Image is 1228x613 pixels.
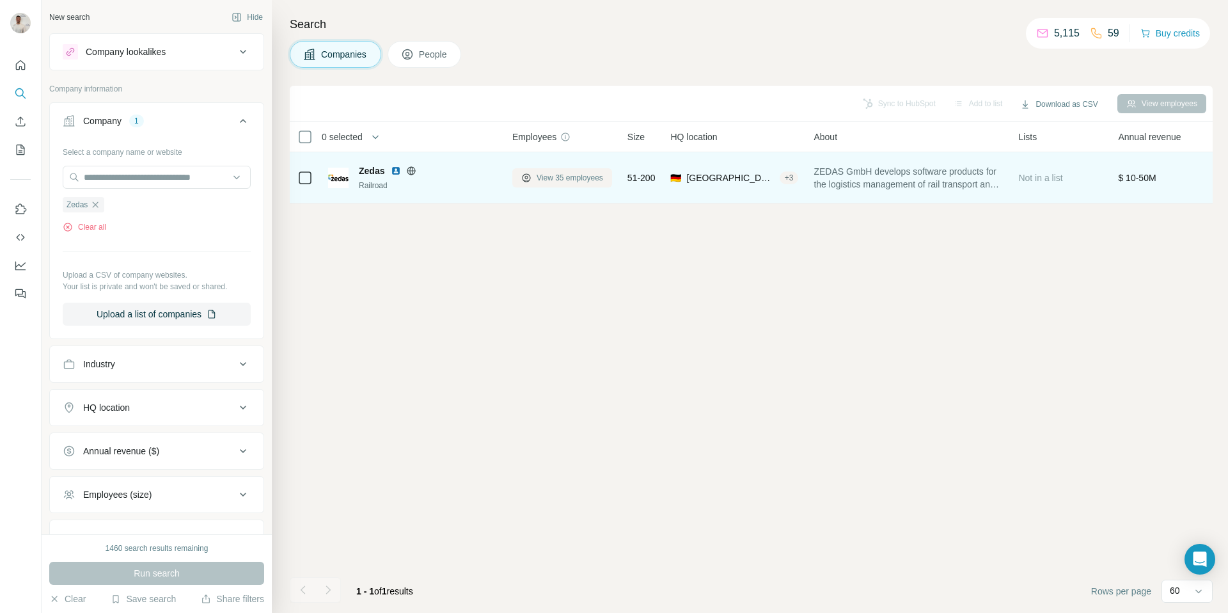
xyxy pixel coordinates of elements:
div: 1460 search results remaining [106,543,209,554]
p: Company information [49,83,264,95]
button: Save search [111,593,176,605]
div: Select a company name or website [63,141,251,158]
button: Employees (size) [50,479,264,510]
button: Share filters [201,593,264,605]
button: View 35 employees [512,168,612,187]
span: People [419,48,448,61]
h4: Search [290,15,1213,33]
span: Zedas [67,199,88,211]
span: Zedas [359,164,384,177]
p: Upload a CSV of company websites. [63,269,251,281]
button: Search [10,82,31,105]
button: Use Surfe API [10,226,31,249]
button: Enrich CSV [10,110,31,133]
span: HQ location [670,131,717,143]
span: About [814,131,837,143]
span: 1 - 1 [356,586,374,596]
span: of [374,586,382,596]
button: Clear all [63,221,106,233]
div: Company [83,115,122,127]
div: Company lookalikes [86,45,166,58]
span: [GEOGRAPHIC_DATA], [GEOGRAPHIC_DATA] [686,171,774,184]
button: Upload a list of companies [63,303,251,326]
div: HQ location [83,401,130,414]
div: Annual revenue ($) [83,445,159,458]
span: results [356,586,413,596]
button: Quick start [10,54,31,77]
button: Feedback [10,282,31,305]
div: Employees (size) [83,488,152,501]
span: 🇩🇪 [670,171,681,184]
button: Technologies [50,523,264,553]
img: Logo of Zedas [328,168,349,188]
span: 51-200 [627,171,656,184]
button: My lists [10,138,31,161]
button: Clear [49,593,86,605]
div: 1 [129,115,144,127]
button: Hide [223,8,272,27]
span: 0 selected [322,131,363,143]
div: Technologies [83,532,136,545]
button: Buy credits [1140,24,1200,42]
p: 5,115 [1054,26,1080,41]
button: Industry [50,349,264,379]
div: + 3 [780,172,799,184]
span: Size [627,131,645,143]
span: Rows per page [1091,585,1151,598]
span: Employees [512,131,556,143]
p: 60 [1170,584,1180,597]
button: Download as CSV [1011,95,1106,114]
div: New search [49,12,90,23]
span: 1 [382,586,387,596]
img: Avatar [10,13,31,33]
button: Use Surfe on LinkedIn [10,198,31,221]
p: 59 [1108,26,1119,41]
span: $ 10-50M [1118,173,1156,183]
button: Dashboard [10,254,31,277]
button: Annual revenue ($) [50,436,264,466]
span: Not in a list [1018,173,1062,183]
span: Lists [1018,131,1037,143]
button: Company lookalikes [50,36,264,67]
span: Companies [321,48,368,61]
p: Your list is private and won't be saved or shared. [63,281,251,292]
img: LinkedIn logo [391,166,401,176]
button: Company1 [50,106,264,141]
span: ZEDAS GmbH develops software products for the logistics management of rail transport and for the ... [814,165,1003,191]
button: HQ location [50,392,264,423]
div: Railroad [359,180,497,191]
div: Industry [83,358,115,370]
span: View 35 employees [537,172,603,184]
span: Annual revenue [1118,131,1181,143]
div: Open Intercom Messenger [1185,544,1215,575]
